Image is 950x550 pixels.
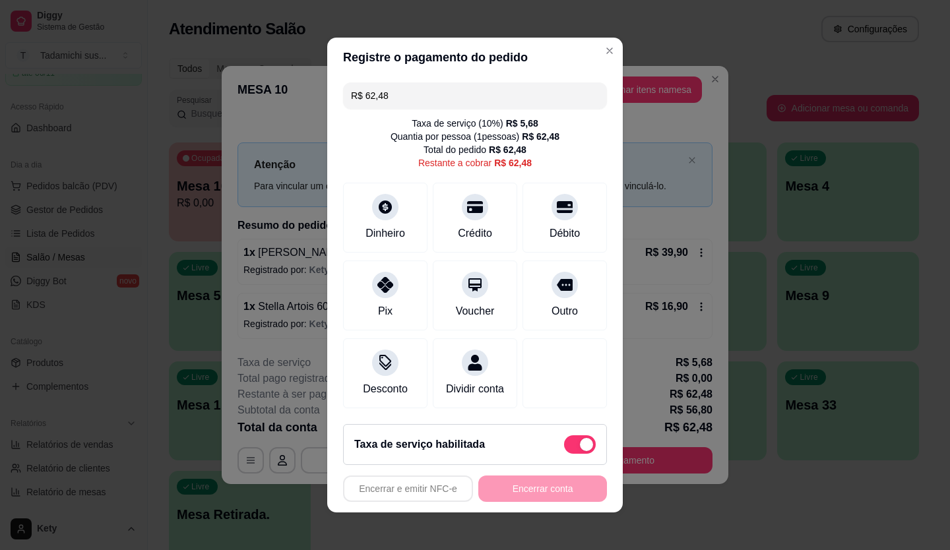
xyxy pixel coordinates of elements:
[494,156,532,169] div: R$ 62,48
[365,226,405,241] div: Dinheiro
[327,38,623,77] header: Registre o pagamento do pedido
[354,437,485,452] h2: Taxa de serviço habilitada
[418,156,532,169] div: Restante a cobrar
[412,117,538,130] div: Taxa de serviço ( 10 %)
[378,303,393,319] div: Pix
[552,303,578,319] div: Outro
[458,226,492,241] div: Crédito
[522,130,559,143] div: R$ 62,48
[599,40,620,61] button: Close
[456,303,495,319] div: Voucher
[424,143,526,156] div: Total do pedido
[550,226,580,241] div: Débito
[446,381,504,397] div: Dividir conta
[506,117,538,130] div: R$ 5,68
[363,381,408,397] div: Desconto
[351,82,599,109] input: Ex.: hambúrguer de cordeiro
[391,130,559,143] div: Quantia por pessoa ( 1 pessoas)
[489,143,526,156] div: R$ 62,48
